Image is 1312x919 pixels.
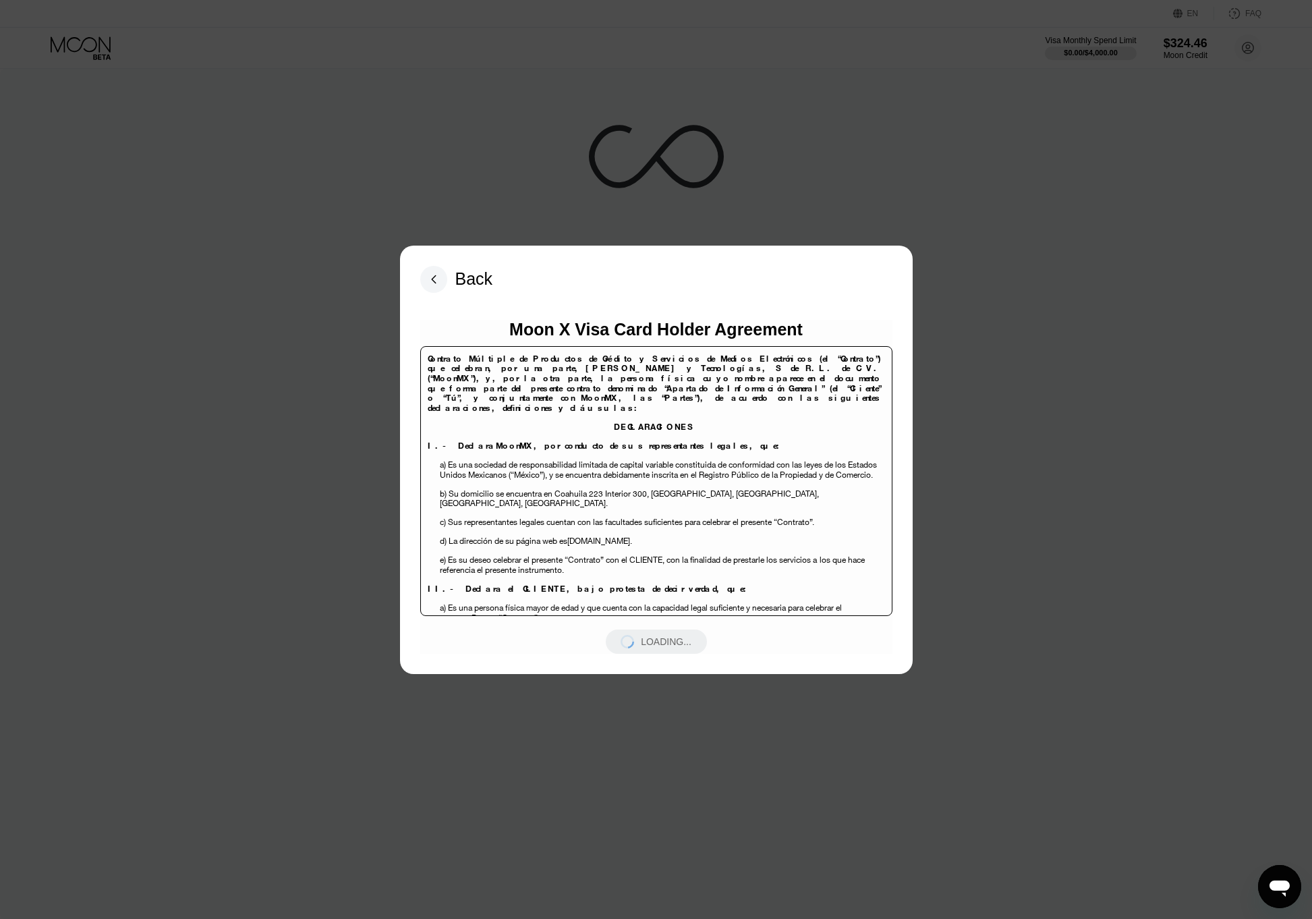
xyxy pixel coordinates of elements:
span: , [GEOGRAPHIC_DATA], [GEOGRAPHIC_DATA]. [440,488,819,509]
span: , las “Partes”), de acuerdo con las siguientes declaraciones, definiciones y cláusulas: [428,392,882,414]
iframe: Button to launch messaging window [1258,865,1301,908]
span: c [440,516,444,528]
span: I.- Declara [428,440,496,451]
span: [PERSON_NAME] y Tecnologías, S de R.L. de C.V. (“MoonMX”), [428,362,882,384]
span: y, por la otra parte, la persona física cuyo nombre aparece en el documento que forma parte del p... [428,372,882,403]
span: a) Es una sociedad de responsabilidad limitada de capital variable constituida de conformidad con... [440,459,877,480]
span: ) La dirección de su página web es [445,535,567,547]
span: II.- Declara el CLIENTE, bajo protesta de decir verdad, que: [428,583,749,594]
span: MoonMX [581,392,619,403]
span: DECLARACIONES [614,421,695,433]
span: , por conducto de sus representantes legales, que: [534,440,782,451]
div: Back [420,266,493,293]
span: e [440,554,444,565]
span: ) Sus representantes legales cuentan con las facultades suficientes para celebrar el presente “Co... [444,516,814,528]
div: Moon X Visa Card Holder Agreement [509,320,803,339]
span: d [440,535,445,547]
div: Back [455,269,493,289]
span: Contrato Múltiple de Productos de Crédito y Servicios de Medios Electrónicos (el “Contrato”) que ... [428,353,881,374]
span: MoonMX [496,440,534,451]
span: [DOMAIN_NAME]. [567,535,632,547]
span: ) Es su deseo celebrar el presente “Contrato” con el CLIENTE, con la finalidad de prestarle los s... [444,554,807,565]
span: a) Es una persona física mayor de edad y que cuenta con la capacidad legal suficiente y necesaria... [440,602,842,623]
span: s a [807,554,817,565]
span: Coahuila 223 Interior 300, [GEOGRAPHIC_DATA], [GEOGRAPHIC_DATA] [554,488,817,499]
span: b) Su domicilio se encuentra en [440,488,552,499]
span: los que hace referencia el presente instrumento. [440,554,865,576]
